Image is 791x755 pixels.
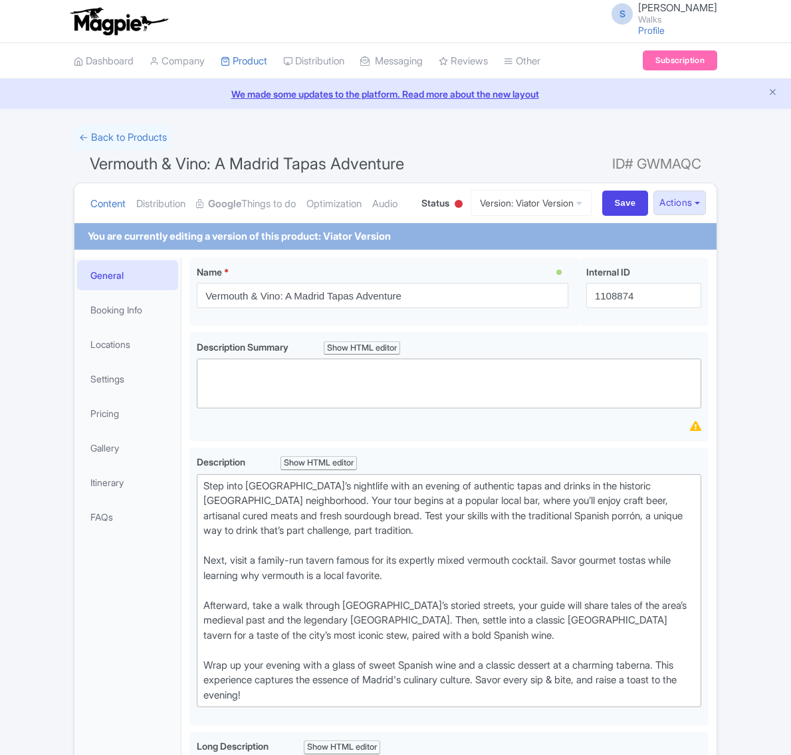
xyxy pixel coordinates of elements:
button: Actions [653,191,706,215]
a: Company [150,43,205,80]
div: Show HTML editor [281,456,357,470]
a: Reviews [439,43,488,80]
div: Show HTML editor [304,740,380,754]
a: FAQs [77,502,178,532]
span: Description [197,456,247,467]
a: Distribution [136,183,185,225]
a: Dashboard [74,43,134,80]
strong: Google [208,197,241,212]
a: Settings [77,364,178,394]
a: Audio [372,183,397,225]
a: Pricing [77,398,178,428]
a: ← Back to Products [74,125,172,151]
a: Locations [77,329,178,359]
span: ID# GWMAQC [612,151,701,177]
button: Close announcement [768,86,778,101]
a: Profile [638,25,665,36]
a: Messaging [360,43,423,80]
span: Long Description [197,740,271,752]
img: logo-ab69f6fb50320c5b225c76a69d11143b.png [67,7,170,36]
a: S [PERSON_NAME] Walks [604,3,717,24]
span: Name [197,266,222,278]
div: Show HTML editor [324,341,400,355]
a: Distribution [283,43,344,80]
a: GoogleThings to do [196,183,296,225]
span: S [612,3,633,25]
div: Step into [GEOGRAPHIC_DATA]’s nightlife with an evening of authentic tapas and drinks in the hist... [203,479,695,703]
span: Internal ID [586,266,630,278]
a: General [77,260,178,290]
input: Save [602,191,649,216]
a: Optimization [306,183,362,225]
a: Content [90,183,126,225]
span: [PERSON_NAME] [638,1,717,14]
span: Vermouth & Vino: A Madrid Tapas Adventure [90,154,404,173]
span: Description Summary [197,341,290,353]
span: Status [421,196,449,210]
a: We made some updates to the platform. Read more about the new layout [8,87,783,101]
div: You are currently editing a version of this product: Viator Version [88,229,391,244]
a: Subscription [643,50,717,70]
a: Version: Viator Version [471,190,592,216]
a: Gallery [77,433,178,463]
div: Inactive [452,195,465,215]
a: Booking Info [77,295,178,325]
small: Walks [638,15,717,24]
a: Other [504,43,540,80]
a: Product [221,43,267,80]
a: Itinerary [77,467,178,497]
